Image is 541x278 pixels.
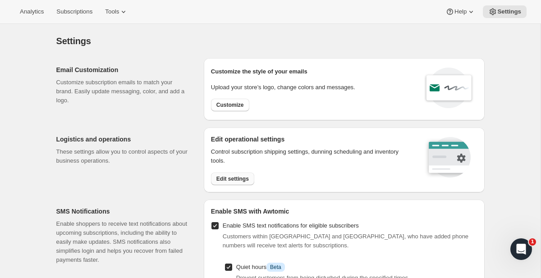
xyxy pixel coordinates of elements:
p: Customize the style of your emails [211,67,307,76]
span: Edit settings [216,175,249,182]
button: Help [440,5,481,18]
h2: Email Customization [56,65,189,74]
span: Tools [105,8,119,15]
button: Edit settings [211,173,254,185]
span: Enable SMS text notifications for eligible subscribers [223,222,359,229]
span: Customers within [GEOGRAPHIC_DATA] and [GEOGRAPHIC_DATA], who have added phone numbers will recei... [223,233,468,249]
button: Tools [100,5,133,18]
button: Customize [211,99,249,111]
h2: Enable SMS with Awtomic [211,207,477,216]
p: Upload your store’s logo, change colors and messages. [211,83,355,92]
span: Settings [497,8,521,15]
span: Quiet hours [236,264,285,270]
h2: SMS Notifications [56,207,189,216]
p: These settings allow you to control aspects of your business operations. [56,147,189,165]
span: Help [454,8,467,15]
p: Control subscription shipping settings, dunning scheduling and inventory tools. [211,147,413,165]
span: Subscriptions [56,8,92,15]
span: Beta [270,264,281,271]
span: 1 [529,238,536,246]
iframe: Intercom live chat [510,238,532,260]
span: Settings [56,36,91,46]
h2: Edit operational settings [211,135,413,144]
button: Analytics [14,5,49,18]
button: Settings [483,5,527,18]
button: Subscriptions [51,5,98,18]
span: Customize [216,101,244,109]
p: Customize subscription emails to match your brand. Easily update messaging, color, and add a logo. [56,78,189,105]
span: Analytics [20,8,44,15]
p: Enable shoppers to receive text notifications about upcoming subscriptions, including the ability... [56,219,189,264]
h2: Logistics and operations [56,135,189,144]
